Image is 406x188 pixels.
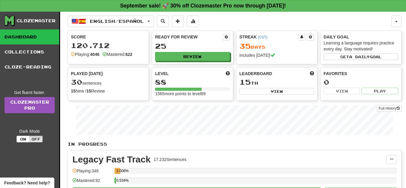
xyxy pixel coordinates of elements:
div: Clozemaster [17,18,56,24]
span: a daily [349,55,370,59]
div: Score [71,34,145,40]
button: Search sentences [157,16,169,27]
div: 120.712 [71,42,145,49]
div: Favorites [324,71,398,77]
button: Off [29,136,43,142]
span: This week in points, UTC [310,71,314,77]
span: Played [DATE] [71,71,103,77]
div: Dark Mode [5,128,55,134]
div: 0 [324,78,398,86]
button: Full History [377,105,401,112]
div: Learning a language requires practice every day. Stay motivated! [324,40,398,52]
button: On [17,136,30,142]
span: English / Español [90,19,144,24]
div: sentences [71,78,145,86]
button: English/Español [68,16,154,27]
span: 15 [240,78,251,86]
button: Add sentence to collection [172,16,184,27]
div: Playing: [71,51,99,57]
button: Review [155,52,230,61]
strong: 15 [86,89,91,93]
span: Level [155,71,169,77]
div: Day s [240,42,314,50]
div: Daily Goal [324,34,398,40]
span: 30 [71,78,82,86]
div: Get fluent faster. [5,89,55,96]
div: Mastered: [102,51,133,57]
strong: September sale! 🚀 30% off Clozemaster Pro now through [DATE]! [120,3,286,9]
button: View [324,88,360,94]
div: New / Review [71,88,145,94]
div: Ready for Review [155,34,222,40]
div: Mastered: 92 [72,177,111,187]
span: 35 [240,42,251,50]
button: Seta dailygoal [324,53,398,60]
div: 1565 more points to level 89 [155,91,230,97]
button: View [240,88,314,95]
a: ClozemasterPro [5,97,55,113]
p: In Progress [68,141,401,147]
a: (CST) [258,35,267,39]
button: More stats [187,16,199,27]
span: Leaderboard [240,71,272,77]
div: Legacy Fast Track [72,155,151,164]
strong: 622 [125,52,132,57]
div: th [240,78,314,86]
div: 17.232 Sentences [154,156,186,162]
span: Score more points to level up [226,71,230,77]
strong: 4046 [90,52,99,57]
div: 25 [155,42,230,50]
div: Playing: 346 [72,168,111,178]
div: Includes [DATE]! [240,52,314,58]
strong: 15 [71,89,76,93]
div: Streak [240,34,298,40]
div: 88 [155,78,230,86]
span: Open feedback widget [4,180,50,186]
button: Play [362,88,398,94]
div: 2.008% [116,168,120,174]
